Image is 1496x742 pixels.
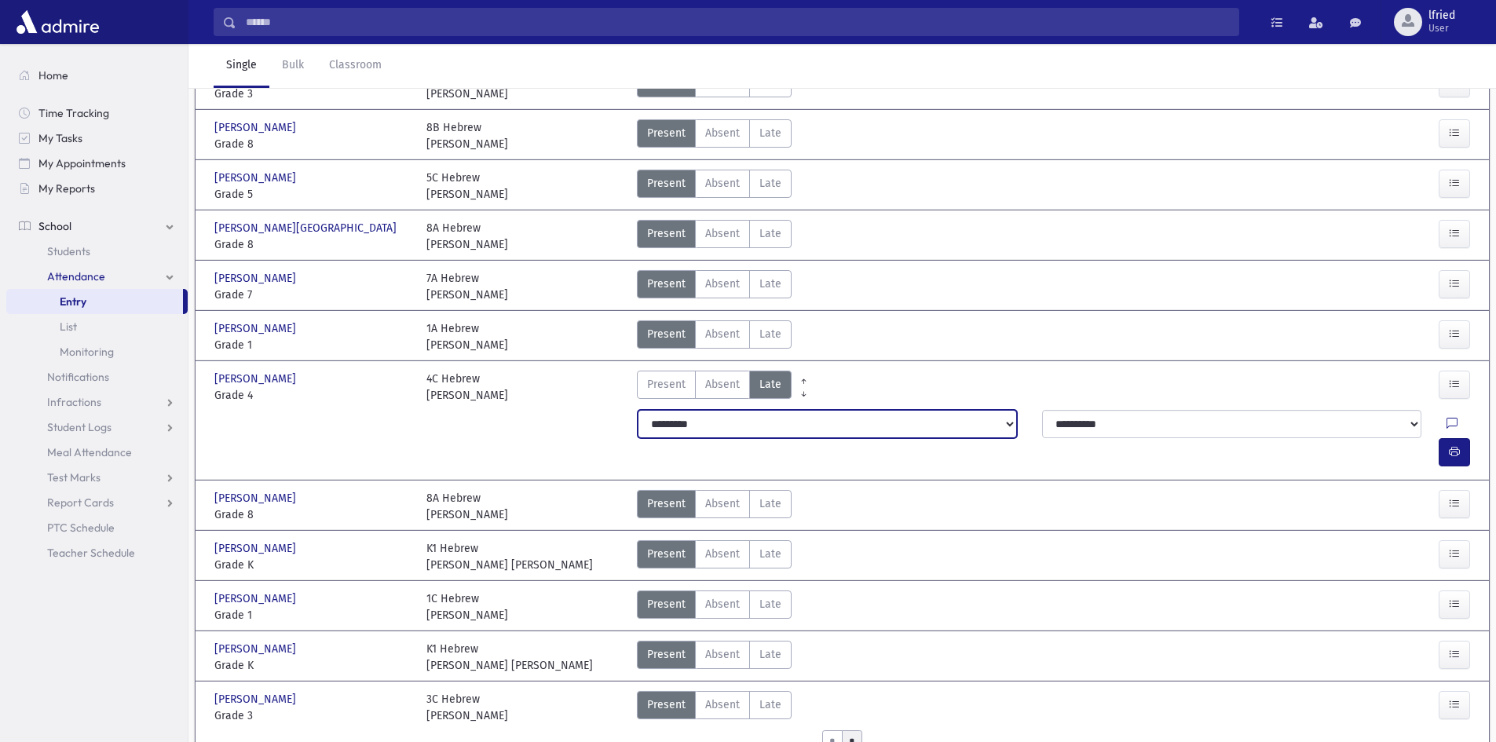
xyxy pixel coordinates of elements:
span: Absent [705,646,740,663]
span: Present [647,225,686,242]
span: Absent [705,326,740,342]
a: Test Marks [6,465,188,490]
span: Late [759,326,781,342]
a: Classroom [316,44,394,88]
a: Infractions [6,389,188,415]
div: AttTypes [637,170,792,203]
span: Present [647,696,686,713]
a: Home [6,63,188,88]
span: Grade 8 [214,506,411,523]
span: [PERSON_NAME] [214,540,299,557]
span: [PERSON_NAME] [214,170,299,186]
span: List [60,320,77,334]
div: AttTypes [637,540,792,573]
span: Absent [705,376,740,393]
span: [PERSON_NAME] [214,691,299,707]
span: Absent [705,546,740,562]
div: AttTypes [637,691,792,724]
a: My Appointments [6,151,188,176]
span: [PERSON_NAME] [214,641,299,657]
span: Late [759,596,781,612]
a: PTC Schedule [6,515,188,540]
div: 7A Hebrew [PERSON_NAME] [426,270,508,303]
span: Test Marks [47,470,101,484]
span: Home [38,68,68,82]
span: Late [759,696,781,713]
span: Absent [705,696,740,713]
div: AttTypes [637,119,792,152]
img: AdmirePro [13,6,103,38]
span: Grade 1 [214,607,411,623]
div: AttTypes [637,371,792,404]
span: [PERSON_NAME] [214,270,299,287]
div: 8B Hebrew [PERSON_NAME] [426,119,508,152]
span: Absent [705,225,740,242]
span: Grade 3 [214,707,411,724]
a: Monitoring [6,339,188,364]
a: Notifications [6,364,188,389]
span: Late [759,646,781,663]
span: Late [759,276,781,292]
span: Late [759,225,781,242]
span: Late [759,125,781,141]
span: Late [759,495,781,512]
span: Late [759,376,781,393]
span: Present [647,125,686,141]
a: Entry [6,289,183,314]
span: Report Cards [47,495,114,510]
span: User [1428,22,1455,35]
span: [PERSON_NAME] [214,320,299,337]
span: Grade 4 [214,387,411,404]
a: My Tasks [6,126,188,151]
span: Monitoring [60,345,114,359]
span: Grade 8 [214,236,411,253]
span: [PERSON_NAME] [214,119,299,136]
span: School [38,219,71,233]
span: Present [647,276,686,292]
span: Absent [705,596,740,612]
div: AttTypes [637,220,792,253]
span: Present [647,175,686,192]
span: [PERSON_NAME][GEOGRAPHIC_DATA] [214,220,400,236]
div: K1 Hebrew [PERSON_NAME] [PERSON_NAME] [426,641,593,674]
span: Present [647,646,686,663]
div: 3C Hebrew [PERSON_NAME] [426,691,508,724]
input: Search [236,8,1238,36]
span: [PERSON_NAME] [214,371,299,387]
span: lfried [1428,9,1455,22]
span: Time Tracking [38,106,109,120]
div: 8A Hebrew [PERSON_NAME] [426,220,508,253]
span: Absent [705,125,740,141]
div: AttTypes [637,590,792,623]
div: 4C Hebrew [PERSON_NAME] [426,371,508,404]
span: Grade K [214,657,411,674]
span: Students [47,244,90,258]
div: 5C Hebrew [PERSON_NAME] [426,170,508,203]
span: Grade K [214,557,411,573]
span: [PERSON_NAME] [214,590,299,607]
a: Report Cards [6,490,188,515]
div: AttTypes [637,641,792,674]
div: AttTypes [637,270,792,303]
span: Infractions [47,395,101,409]
span: Teacher Schedule [47,546,135,560]
span: My Appointments [38,156,126,170]
span: Late [759,175,781,192]
a: Time Tracking [6,101,188,126]
div: AttTypes [637,320,792,353]
span: My Reports [38,181,95,196]
a: Students [6,239,188,264]
span: My Tasks [38,131,82,145]
div: AttTypes [637,490,792,523]
span: Grade 7 [214,287,411,303]
div: 1A Hebrew [PERSON_NAME] [426,320,508,353]
span: Present [647,326,686,342]
span: Entry [60,294,86,309]
span: Grade 5 [214,186,411,203]
a: School [6,214,188,239]
span: Student Logs [47,420,112,434]
span: Attendance [47,269,105,283]
span: Absent [705,276,740,292]
div: 8A Hebrew [PERSON_NAME] [426,490,508,523]
span: Late [759,546,781,562]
